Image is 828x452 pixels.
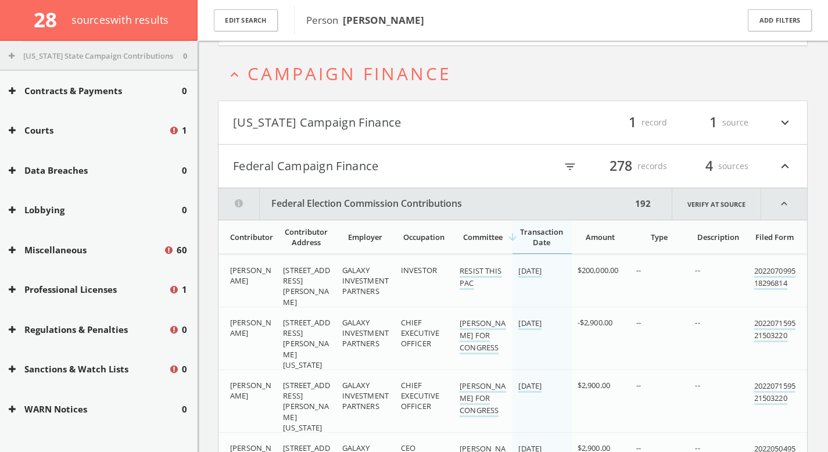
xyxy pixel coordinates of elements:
i: expand_less [777,156,793,176]
button: Data Breaches [9,164,182,177]
div: Occupation [401,232,447,242]
span: -- [695,317,700,328]
i: expand_less [761,188,807,220]
span: [PERSON_NAME] [230,380,271,401]
button: [US_STATE] State Campaign Contributions [9,51,183,62]
span: 0 [182,323,187,336]
span: GALAXY INVESTMENT PARTNERS [342,265,389,296]
button: Contracts & Payments [9,84,182,98]
span: 4 [700,156,718,176]
span: Campaign Finance [248,62,451,85]
div: Description [695,232,741,242]
div: Transaction Date [518,227,564,247]
span: 0 [182,363,187,376]
span: -- [636,265,641,275]
div: 192 [632,188,654,220]
span: [PERSON_NAME] [230,265,271,286]
button: Professional Licenses [9,283,169,296]
span: -- [695,265,700,275]
span: 28 [34,6,67,33]
button: Miscellaneous [9,243,163,257]
i: expand_less [227,67,242,82]
button: WARN Notices [9,403,182,416]
button: expand_lessCampaign Finance [227,64,808,83]
span: 1 [182,124,187,137]
a: [DATE] [518,381,542,393]
span: Person [306,13,424,27]
span: [STREET_ADDRESS][PERSON_NAME][US_STATE] [283,317,329,370]
span: 1 [704,112,722,132]
div: Contributor Address [283,227,329,247]
div: Type [636,232,682,242]
div: records [597,156,667,176]
span: -- [636,380,641,390]
a: [PERSON_NAME] FOR CONGRESS [460,381,506,417]
a: Verify at source [672,188,761,220]
a: 202207099518296814 [754,266,795,290]
a: [PERSON_NAME] FOR CONGRESS [460,318,506,354]
span: 0 [182,84,187,98]
button: Courts [9,124,169,137]
span: GALAXY INVESTMENT PARTNERS [342,317,389,349]
span: -- [636,317,641,328]
button: Regulations & Penalties [9,323,169,336]
span: -$2,900.00 [578,317,612,328]
i: arrow_downward [507,231,518,243]
button: [US_STATE] Campaign Finance [233,113,513,132]
button: Edit Search [214,9,278,32]
span: -- [695,380,700,390]
div: sources [679,156,748,176]
div: Committee [460,232,506,242]
a: 202207159521503220 [754,318,795,342]
span: $2,900.00 [578,380,610,390]
a: RESIST THIS PAC [460,266,501,290]
b: [PERSON_NAME] [343,13,424,27]
a: [DATE] [518,266,542,278]
span: [PERSON_NAME] [230,317,271,338]
i: expand_more [777,113,793,132]
span: [STREET_ADDRESS][PERSON_NAME][US_STATE] [283,265,329,318]
div: Filed Form [754,232,795,242]
span: 1 [623,112,641,132]
button: Lobbying [9,203,182,217]
button: Federal Campaign Finance [233,156,513,176]
a: [DATE] [518,318,542,330]
span: CHIEF EXECUTIVE OFFICER [401,317,439,349]
span: [STREET_ADDRESS][PERSON_NAME][US_STATE] [283,380,329,433]
span: CHIEF EXECUTIVE OFFICER [401,380,439,411]
span: INVESTOR [401,265,437,275]
div: Contributor [230,232,270,242]
button: Federal Election Commission Contributions [218,188,632,220]
span: 0 [183,51,187,62]
div: record [597,113,667,132]
span: $200,000.00 [578,265,618,275]
span: 0 [182,164,187,177]
div: Employer [342,232,388,242]
span: 1 [182,283,187,296]
span: GALAXY INVESTMENT PARTNERS [342,380,389,411]
span: 0 [182,403,187,416]
button: Add Filters [748,9,812,32]
div: Amount [578,232,623,242]
button: Sanctions & Watch Lists [9,363,169,376]
span: source s with results [71,13,169,27]
span: 278 [604,156,637,176]
span: 60 [177,243,187,257]
a: 202207159521503220 [754,381,795,405]
div: source [679,113,748,132]
i: filter_list [564,160,576,173]
span: 0 [182,203,187,217]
